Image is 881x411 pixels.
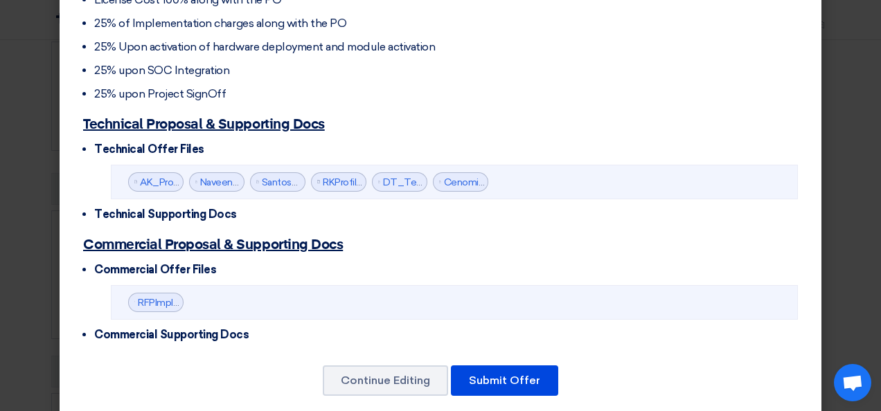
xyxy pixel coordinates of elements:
li: 25% upon Project SignOff [94,86,798,102]
button: Continue Editing [323,365,448,396]
span: Commercial Offer Files [94,263,216,276]
a: Cenomi__DT_Presentation_1755425014365.pdf [444,176,660,188]
a: Naveen_Thanneeru_Profile_1753342251622.pdf [200,176,411,188]
a: AK_Profile_1753342251390.pdf [140,176,278,188]
span: Technical Offer Files [94,143,204,156]
span: Commercial Supporting Docs [94,328,249,341]
span: Technical Supporting Docs [94,208,237,221]
a: DT_Technical_ProposalZIIS_1753342255224.pdf [383,176,598,188]
a: Open chat [834,364,871,401]
li: 25% of Implementation charges along with the PO [94,15,798,32]
u: Technical Proposal & Supporting Docs [83,118,325,131]
li: 25% upon SOC Integration [94,62,798,79]
u: Commercial Proposal & Supporting Docs [83,238,343,252]
a: RKProfile_1753342251623.pdf [323,176,452,188]
button: Submit Offer [451,365,558,396]
li: 25% Upon activation of hardware deployment and module activation [94,39,798,55]
a: RFPImplementation_of_Network_Detection_and_Response_technology__Darktrace_BOW_1753342231037.pdf [138,297,639,309]
a: SantoshProfile_1753342251918.pdf [262,176,413,188]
